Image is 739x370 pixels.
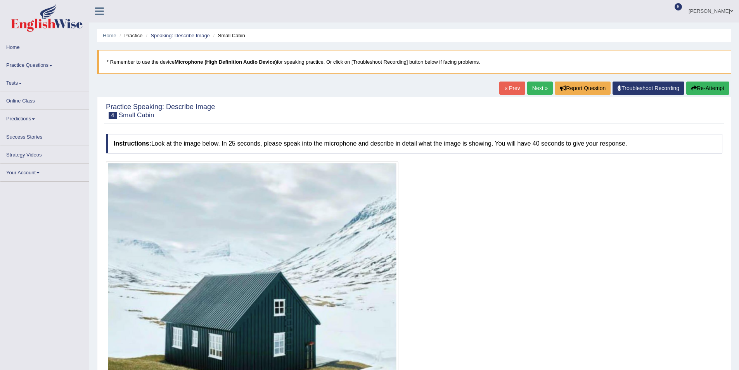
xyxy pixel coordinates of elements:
[103,33,116,38] a: Home
[97,50,731,74] blockquote: * Remember to use the device for speaking practice. Or click on [Troubleshoot Recording] button b...
[106,103,215,119] h2: Practice Speaking: Describe Image
[0,74,89,89] a: Tests
[211,32,245,39] li: Small Cabin
[0,56,89,71] a: Practice Questions
[151,33,209,38] a: Speaking: Describe Image
[114,140,151,147] b: Instructions:
[555,82,611,95] button: Report Question
[118,32,142,39] li: Practice
[686,82,729,95] button: Re-Attempt
[0,164,89,179] a: Your Account
[0,128,89,143] a: Success Stories
[106,134,722,153] h4: Look at the image below. In 25 seconds, please speak into the microphone and describe in detail w...
[0,92,89,107] a: Online Class
[499,82,525,95] a: « Prev
[0,38,89,54] a: Home
[0,110,89,125] a: Predictions
[109,112,117,119] span: 4
[119,111,154,119] small: Small Cabin
[675,3,682,10] span: 5
[613,82,684,95] a: Troubleshoot Recording
[175,59,277,65] b: Microphone (High Definition Audio Device)
[0,146,89,161] a: Strategy Videos
[527,82,553,95] a: Next »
